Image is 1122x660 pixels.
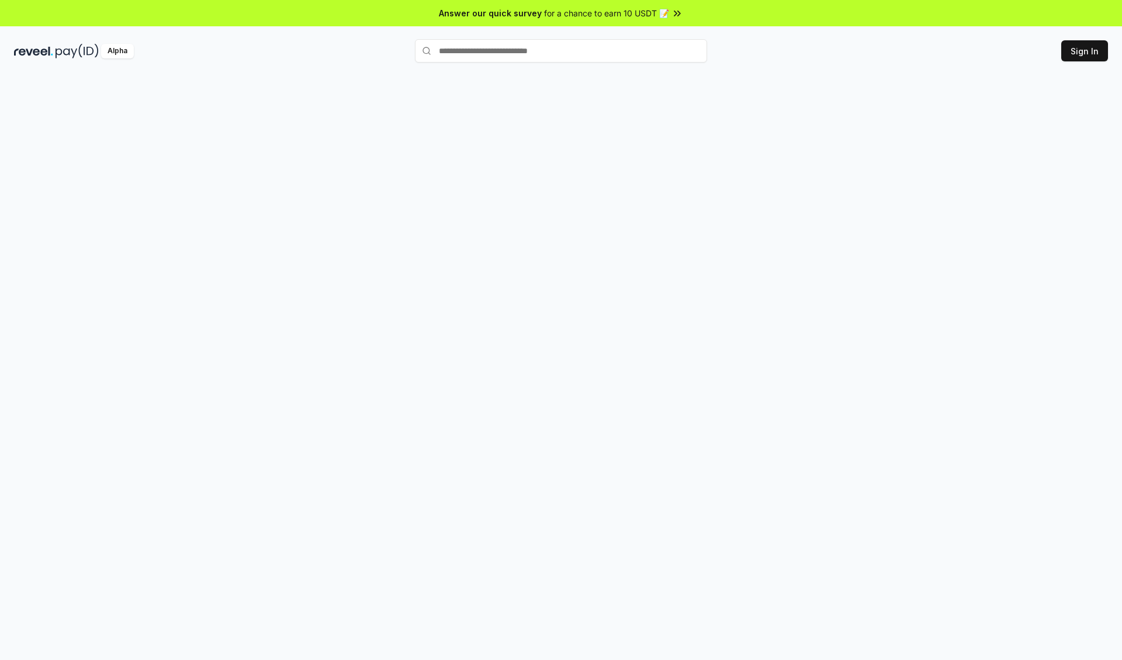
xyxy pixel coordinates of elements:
button: Sign In [1061,40,1108,61]
img: reveel_dark [14,44,53,58]
span: for a chance to earn 10 USDT 📝 [544,7,669,19]
span: Answer our quick survey [439,7,542,19]
img: pay_id [56,44,99,58]
div: Alpha [101,44,134,58]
